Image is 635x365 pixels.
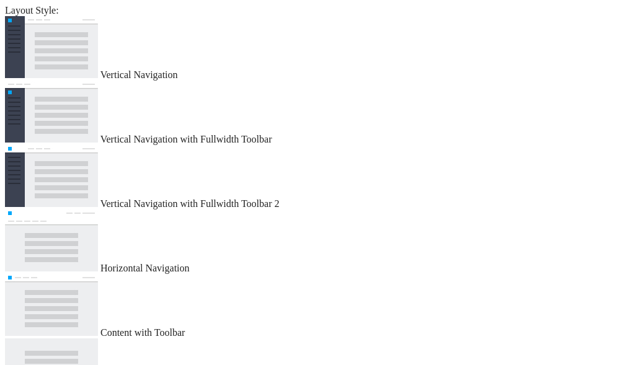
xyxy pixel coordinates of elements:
span: Content with Toolbar [100,327,185,338]
img: vertical-nav-with-full-toolbar.jpg [5,81,98,143]
span: Vertical Navigation with Fullwidth Toolbar 2 [100,198,280,209]
md-radio-button: Vertical Navigation with Fullwidth Toolbar 2 [5,145,630,209]
md-radio-button: Vertical Navigation with Fullwidth Toolbar [5,81,630,145]
img: vertical-nav-with-full-toolbar-2.jpg [5,145,98,207]
img: vertical-nav.jpg [5,16,98,78]
img: content-with-toolbar.jpg [5,274,98,336]
img: horizontal-nav.jpg [5,209,98,271]
md-radio-button: Content with Toolbar [5,274,630,338]
span: Vertical Navigation [100,69,178,80]
md-radio-button: Horizontal Navigation [5,209,630,274]
md-radio-button: Vertical Navigation [5,16,630,81]
span: Vertical Navigation with Fullwidth Toolbar [100,134,272,144]
div: Layout Style: [5,5,630,16]
span: Horizontal Navigation [100,263,190,273]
